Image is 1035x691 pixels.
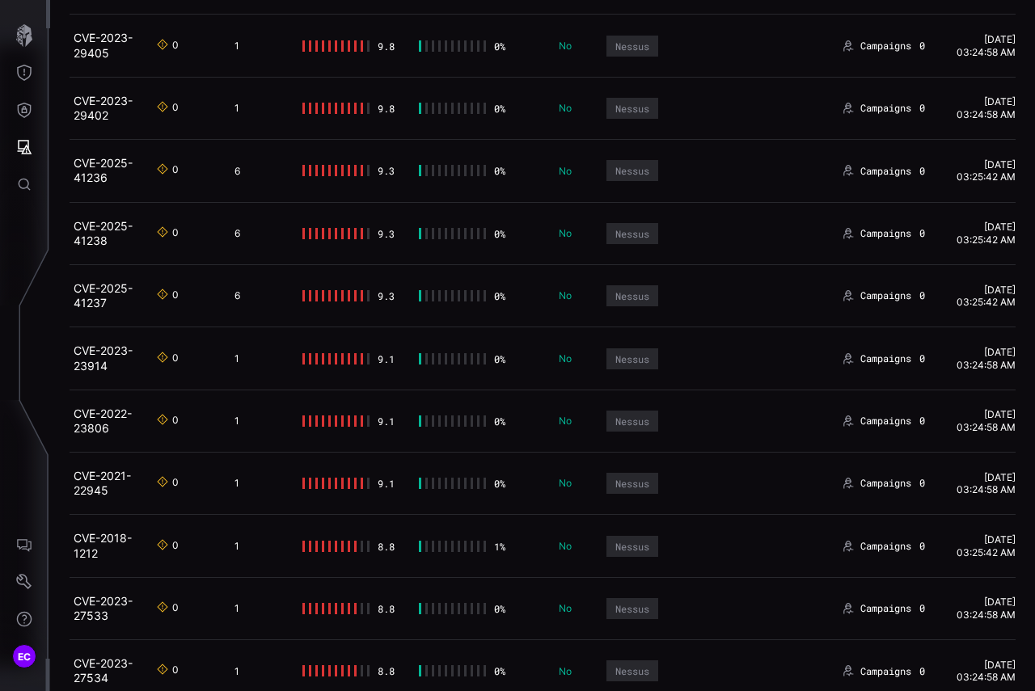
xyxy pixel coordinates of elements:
span: 0 [919,540,925,553]
div: 1 [234,102,283,115]
span: Campaigns [860,540,911,553]
div: 6 [234,165,283,178]
span: 0 [919,352,925,365]
div: 0 [172,163,185,178]
span: Campaigns [860,102,911,115]
div: Nessus [615,165,649,176]
p: No [559,540,585,553]
div: 9.1 [378,478,395,489]
div: 1 [234,477,283,490]
div: 9.3 [378,290,395,301]
time: [DATE] 03:25:42 AM [957,221,1016,246]
span: 0 [919,477,925,490]
div: 0 [172,539,185,554]
div: 0 % [494,103,512,114]
div: Nessus [615,40,649,52]
div: 0 % [494,40,512,52]
time: [DATE] 03:24:58 AM [957,408,1016,433]
span: 0 [919,415,925,428]
p: No [559,477,585,490]
span: Campaigns [860,352,911,365]
span: Campaigns [860,665,911,678]
div: 0 [172,39,185,53]
div: 0 % [494,353,512,364]
div: 0 % [494,478,512,489]
div: Nessus [615,665,649,676]
div: 0 % [494,415,512,427]
div: 0 % [494,228,512,239]
span: Campaigns [860,602,911,615]
div: Nessus [615,290,649,301]
time: [DATE] 03:25:42 AM [957,158,1016,183]
span: EC [18,648,32,665]
p: No [559,352,585,365]
p: No [559,665,585,678]
div: 1 [234,415,283,428]
time: [DATE] 03:24:58 AM [957,659,1016,684]
div: 9.8 [378,40,395,52]
span: Campaigns [860,477,911,490]
div: 6 [234,227,283,240]
a: CVE-2018-1212 [74,531,132,559]
div: 1 [234,40,283,53]
a: CVE-2023-23914 [74,343,133,372]
p: No [559,227,585,240]
div: 0 % [494,603,512,614]
span: 0 [919,102,925,115]
span: 0 [919,665,925,678]
a: CVE-2025-41237 [74,281,133,310]
div: Nessus [615,415,649,427]
div: 1 % [494,541,512,552]
div: Nessus [615,353,649,364]
div: 9.1 [378,353,395,364]
a: CVE-2023-27533 [74,594,133,622]
span: Campaigns [860,227,911,240]
div: 8.8 [378,603,395,614]
span: 0 [919,289,925,302]
div: 0 % [494,165,512,176]
a: CVE-2025-41236 [74,156,133,184]
time: [DATE] 03:24:58 AM [957,596,1016,621]
span: 0 [919,602,925,615]
a: CVE-2023-29405 [74,31,133,59]
time: [DATE] 03:24:58 AM [957,471,1016,496]
div: Nessus [615,541,649,552]
div: 1 [234,352,283,365]
div: Nessus [615,228,649,239]
div: 9.8 [378,103,395,114]
p: No [559,289,585,302]
div: 0 % [494,290,512,301]
p: No [559,602,585,615]
span: Campaigns [860,40,911,53]
p: No [559,40,585,53]
div: Nessus [615,478,649,489]
time: [DATE] 03:25:42 AM [957,284,1016,309]
p: No [559,415,585,428]
a: CVE-2023-27534 [74,656,133,685]
span: Campaigns [860,415,911,428]
div: 0 [172,476,185,491]
div: 1 [234,665,283,678]
span: 0 [919,165,925,178]
time: [DATE] 03:24:58 AM [957,346,1016,371]
div: 0 [172,414,185,428]
button: EC [1,638,48,675]
span: Campaigns [860,165,911,178]
a: CVE-2023-29402 [74,94,133,122]
a: CVE-2021-22945 [74,469,131,497]
span: 0 [919,40,925,53]
div: 9.3 [378,165,395,176]
div: Nessus [615,103,649,114]
div: 0 [172,664,185,678]
div: 9.1 [378,415,395,427]
div: Nessus [615,603,649,614]
time: [DATE] 03:24:58 AM [957,95,1016,120]
div: 1 [234,540,283,553]
div: 8.8 [378,665,395,676]
time: [DATE] 03:24:58 AM [957,33,1016,58]
div: 6 [234,289,283,302]
div: 0 [172,226,185,241]
span: Campaigns [860,289,911,302]
p: No [559,165,585,178]
a: CVE-2022-23806 [74,407,132,435]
